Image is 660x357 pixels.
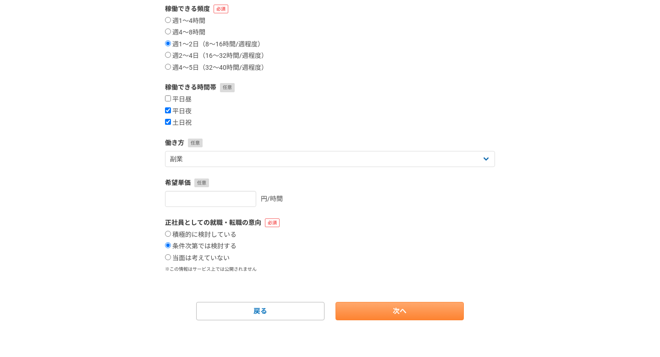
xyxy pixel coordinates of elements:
[165,178,495,188] label: 希望単価
[261,195,283,202] span: 円/時間
[196,302,324,320] a: 戻る
[165,119,192,127] label: 土日祝
[165,254,171,260] input: 当面は考えていない
[165,52,268,60] label: 週2〜4日（16〜32時間/週程度）
[165,254,230,262] label: 当面は考えていない
[165,4,495,14] label: 稼働できる頻度
[165,64,171,70] input: 週4〜5日（32〜40時間/週程度）
[165,242,236,251] label: 条件次第では検討する
[165,266,495,273] p: ※この情報はサービス上では公開されません
[165,52,171,58] input: 週2〜4日（16〜32時間/週程度）
[165,28,171,34] input: 週4〜8時間
[165,64,268,72] label: 週4〜5日（32〜40時間/週程度）
[165,95,192,104] label: 平日昼
[165,231,171,237] input: 積極的に検討している
[165,231,236,239] label: 積極的に検討している
[165,107,171,113] input: 平日夜
[165,28,205,37] label: 週4〜8時間
[165,242,171,248] input: 条件次第では検討する
[165,17,171,23] input: 週1〜4時間
[165,83,495,92] label: 稼働できる時間帯
[165,40,264,49] label: 週1〜2日（8〜16時間/週程度）
[165,40,171,46] input: 週1〜2日（8〜16時間/週程度）
[165,17,205,25] label: 週1〜4時間
[165,107,192,116] label: 平日夜
[165,138,495,148] label: 働き方
[335,302,464,320] a: 次へ
[165,119,171,125] input: 土日祝
[165,95,171,101] input: 平日昼
[165,218,495,228] label: 正社員としての就職・転職の意向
